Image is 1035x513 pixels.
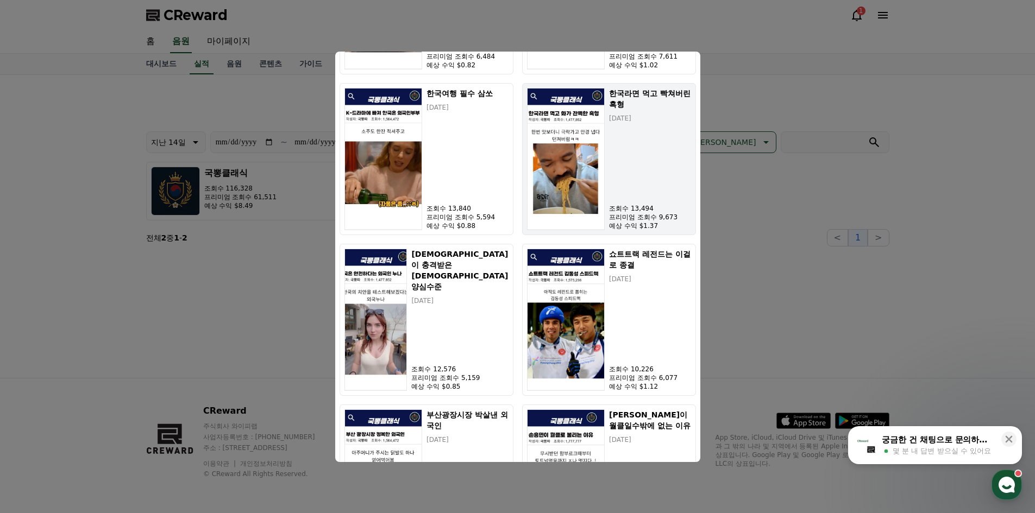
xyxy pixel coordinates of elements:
[34,360,41,369] span: 홈
[426,213,508,221] p: 프리미엄 조회수 5,594
[140,344,209,371] a: 설정
[335,52,700,462] div: modal
[609,249,691,270] h5: 쇼트트랙 레전드는 이걸로 종결
[426,221,508,230] p: 예상 수익 $0.88
[609,382,691,391] p: 예상 수익 $1.12
[340,83,513,235] button: 한국여행 필수 삼쏘 한국여행 필수 삼쏘 [DATE] 조회수 13,840 프리미엄 조회수 5,594 예상 수익 $0.88
[522,83,696,235] button: 한국라면 먹고 빡쳐버린 흑형 한국라면 먹고 빡쳐버린 흑형 [DATE] 조회수 13,494 프리미엄 조회수 9,673 예상 수익 $1.37
[609,365,691,373] p: 조회수 10,226
[426,204,508,213] p: 조회수 13,840
[527,249,605,391] img: 쇼트트랙 레전드는 이걸로 종결
[527,88,605,230] img: 한국라면 먹고 빡쳐버린 흑형
[609,275,691,283] p: [DATE]
[72,344,140,371] a: 대화
[411,382,508,391] p: 예상 수익 $0.85
[609,52,691,61] p: 프리미엄 조회수 7,611
[99,361,112,370] span: 대화
[609,213,691,221] p: 프리미엄 조회수 9,673
[609,409,691,431] h5: [PERSON_NAME]이 월클일수밖에 없는 이유
[609,88,691,110] h5: 한국라면 먹고 빡쳐버린 흑형
[426,52,508,61] p: 프리미엄 조회수 6,484
[609,114,691,123] p: [DATE]
[344,249,407,391] img: 외국인이 충격받은 한국인 양심수준
[168,360,181,369] span: 설정
[609,204,691,213] p: 조회수 13,494
[426,88,508,99] h5: 한국여행 필수 삼쏘
[3,344,72,371] a: 홈
[411,373,508,382] p: 프리미엄 조회수 5,159
[426,103,508,112] p: [DATE]
[426,61,508,69] p: 예상 수익 $0.82
[426,435,508,444] p: [DATE]
[609,373,691,382] p: 프리미엄 조회수 6,077
[426,409,508,431] h5: 부산광장시장 박살낸 외국인
[609,221,691,230] p: 예상 수익 $1.37
[340,244,513,396] button: 외국인이 충격받은 한국인 양심수준 [DEMOGRAPHIC_DATA]이 충격받은 [DEMOGRAPHIC_DATA] 양심수준 [DATE] 조회수 12,576 프리미엄 조회수 5,...
[411,249,508,292] h5: [DEMOGRAPHIC_DATA]이 충격받은 [DEMOGRAPHIC_DATA] 양심수준
[609,61,691,69] p: 예상 수익 $1.02
[344,88,423,230] img: 한국여행 필수 삼쏘
[411,365,508,373] p: 조회수 12,576
[522,244,696,396] button: 쇼트트랙 레전드는 이걸로 종결 쇼트트랙 레전드는 이걸로 종결 [DATE] 조회수 10,226 프리미엄 조회수 6,077 예상 수익 $1.12
[411,296,508,305] p: [DATE]
[609,435,691,444] p: [DATE]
